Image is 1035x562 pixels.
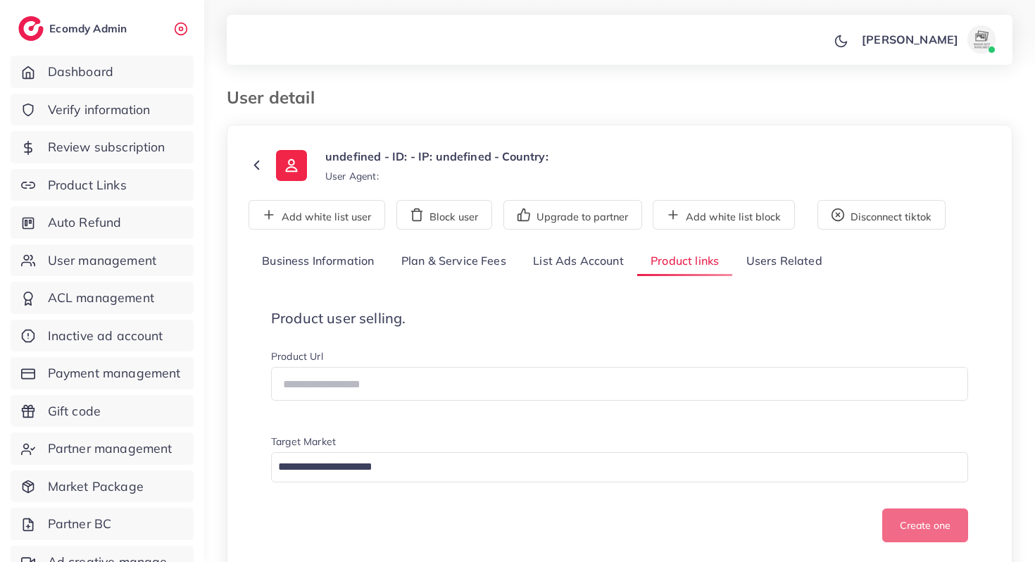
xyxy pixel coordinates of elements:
span: ACL management [48,289,154,307]
img: logo [18,16,44,41]
a: Verify information [11,94,194,126]
span: Gift code [48,402,101,420]
h2: Ecomdy Admin [49,22,130,35]
button: Add white list block [653,200,795,230]
label: Product Url [271,349,323,363]
span: Auto Refund [48,213,122,232]
a: Plan & Service Fees [388,246,520,277]
small: User Agent: [325,169,379,183]
label: Target Market [271,435,336,449]
a: Product Links [11,169,194,201]
span: User management [48,251,156,270]
img: ic-user-info.36bf1079.svg [276,150,307,181]
a: Business Information [249,246,388,277]
a: Users Related [732,246,835,277]
span: Payment management [48,364,181,382]
span: Verify information [48,101,151,119]
a: Dashboard [11,56,194,88]
button: Create one [882,508,968,542]
span: Partner BC [48,515,112,533]
button: Add white list user [249,200,385,230]
a: Gift code [11,395,194,427]
span: Partner management [48,439,172,458]
a: Market Package [11,470,194,503]
input: Search for option [273,456,950,478]
img: avatar [967,25,996,54]
p: [PERSON_NAME] [862,31,958,48]
button: Disconnect tiktok [817,200,946,230]
span: Product Links [48,176,127,194]
p: undefined - ID: - IP: undefined - Country: [325,148,548,165]
a: Review subscription [11,131,194,163]
button: Upgrade to partner [503,200,642,230]
button: Block user [396,200,492,230]
a: logoEcomdy Admin [18,16,130,41]
a: User management [11,244,194,277]
a: [PERSON_NAME]avatar [854,25,1001,54]
a: Partner management [11,432,194,465]
h3: User detail [227,87,326,108]
a: Partner BC [11,508,194,540]
span: Review subscription [48,138,165,156]
a: Payment management [11,357,194,389]
span: Dashboard [48,63,113,81]
div: Search for option [271,452,968,482]
span: Market Package [48,477,144,496]
a: ACL management [11,282,194,314]
a: Product links [637,246,732,277]
span: Inactive ad account [48,327,163,345]
a: Auto Refund [11,206,194,239]
h4: Product user selling. [271,310,968,327]
a: List Ads Account [520,246,637,277]
a: Inactive ad account [11,320,194,352]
